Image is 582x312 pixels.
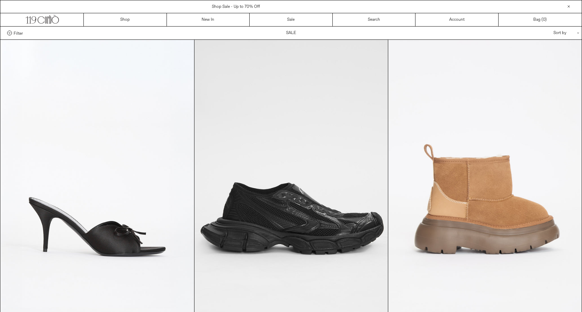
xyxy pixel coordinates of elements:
a: Sale [250,13,333,26]
a: Shop [84,13,167,26]
a: Account [415,13,499,26]
a: Search [333,13,416,26]
a: New In [167,13,250,26]
span: ) [543,17,547,23]
span: Filter [14,31,23,35]
a: Shop Sale - Up to 70% Off [212,4,260,10]
span: 0 [543,17,545,22]
a: Bag () [499,13,582,26]
div: Sort by [514,27,575,39]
